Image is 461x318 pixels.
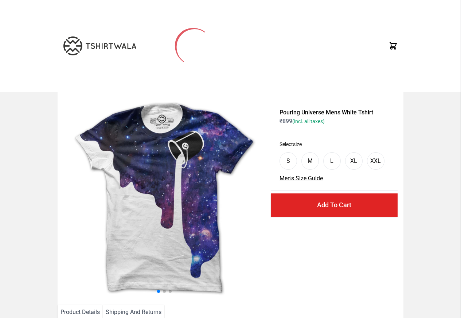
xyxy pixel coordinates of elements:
button: Add To Cart [271,193,398,217]
div: XXL [370,157,381,165]
div: XL [350,157,357,165]
h3: Select size [280,141,389,148]
img: TW-LOGO-400-104.png [63,36,136,55]
button: Men's Size Guide [280,174,323,183]
span: (incl. all taxes) [292,118,325,124]
h1: Pouring Universe Mens White Tshirt [280,108,389,117]
div: L [330,157,333,165]
span: ₹ 899 [280,118,325,125]
img: galaxy.jpg [63,98,265,299]
div: S [286,157,290,165]
div: M [308,157,313,165]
